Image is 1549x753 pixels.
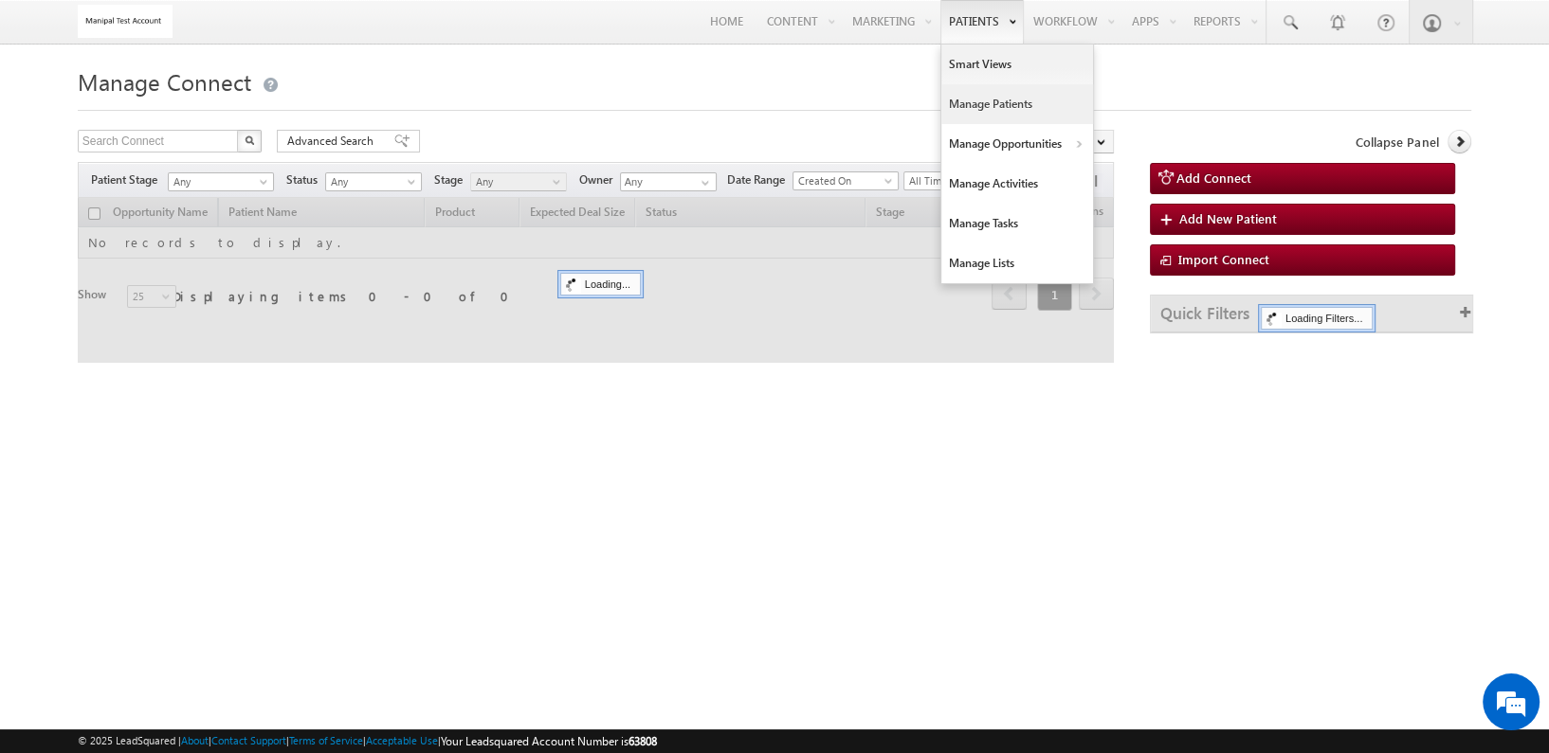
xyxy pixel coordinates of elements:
div: Loading Filters... [1261,307,1373,330]
span: Add Connect [1176,170,1251,186]
div: Loading... [560,273,641,296]
img: Search [245,135,254,145]
span: Import Connect [1178,251,1269,267]
a: Manage Activities [941,164,1093,204]
span: Owner [579,171,620,188]
img: Custom Logo [78,5,173,38]
a: Contact Support [211,734,286,746]
a: Manage Lists [941,243,1093,283]
span: Patient Stage [91,171,165,188]
a: Smart Views [941,45,1093,84]
span: Status [286,171,325,188]
a: Manage Opportunities [941,124,1093,164]
a: Created On [793,171,899,190]
span: © 2025 LeadSquared | | | | | [78,732,657,750]
a: About [181,734,209,746]
span: All Time [904,172,994,189]
span: Advanced Search [287,133,379,150]
span: Your Leadsquared Account Number is [441,734,657,748]
a: All Time [903,171,1000,190]
span: Manage Connect [78,66,251,97]
span: 63808 [629,734,657,748]
span: Created On [793,172,892,189]
span: Any [471,173,561,190]
a: Terms of Service [289,734,363,746]
span: Any [326,173,416,190]
a: Show All Items [691,173,715,192]
span: Add New Patient [1179,210,1277,226]
span: Date Range [727,171,793,188]
a: Any [325,172,422,191]
span: Any [169,173,267,190]
a: Any [168,172,274,191]
input: Type to Search [620,172,717,191]
span: Stage [434,171,470,188]
span: Collapse Panel [1356,134,1438,151]
a: Acceptable Use [366,734,438,746]
a: Manage Patients [941,84,1093,124]
a: Manage Tasks [941,204,1093,243]
a: Any [470,172,567,191]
